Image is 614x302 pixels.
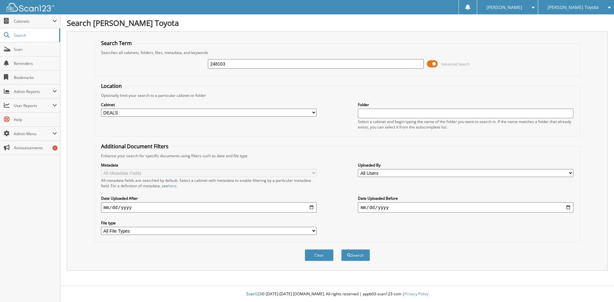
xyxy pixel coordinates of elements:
[305,249,334,261] button: Clear
[358,196,573,201] label: Date Uploaded Before
[52,145,58,151] div: 1
[14,75,57,80] span: Bookmarks
[98,93,577,98] div: Optionally limit your search to a particular cabinet or folder
[14,131,52,136] span: Admin Menu
[14,117,57,122] span: Help
[547,5,599,9] span: [PERSON_NAME] Toyota
[358,202,573,213] input: end
[14,19,52,24] span: Cabinets
[98,50,577,55] div: Searches all cabinets, folders, files, metadata, and keywords
[14,89,52,94] span: Admin Reports
[6,3,54,12] img: scan123-logo-white.svg
[98,40,135,47] legend: Search Term
[98,153,577,159] div: Enhance your search for specific documents using filters such as date and file type.
[441,62,470,66] span: Advanced Search
[98,82,125,89] legend: Location
[14,33,56,38] span: Search
[358,162,573,168] label: Uploaded By
[67,18,608,28] h1: Search [PERSON_NAME] Toyota
[101,162,317,168] label: Metadata
[60,286,614,302] div: © [DATE]-[DATE] [DOMAIN_NAME]. All rights reserved | appb03-scan123-com |
[101,196,317,201] label: Date Uploaded After
[168,183,177,189] a: here
[98,143,172,150] legend: Additional Document Filters
[101,202,317,213] input: start
[101,102,317,107] label: Cabinet
[405,291,429,297] a: Privacy Policy
[14,103,52,108] span: User Reports
[14,145,57,151] span: Announcements
[14,47,57,52] span: Scan
[101,220,317,226] label: File type
[14,61,57,66] span: Reminders
[486,5,522,9] span: [PERSON_NAME]
[358,119,573,130] div: Select a cabinet and begin typing the name of the folder you want to search in. If the name match...
[101,178,317,189] div: All metadata fields are searched by default. Select a cabinet with metadata to enable filtering b...
[341,249,370,261] button: Search
[358,102,573,107] label: Folder
[246,291,262,297] span: Scan123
